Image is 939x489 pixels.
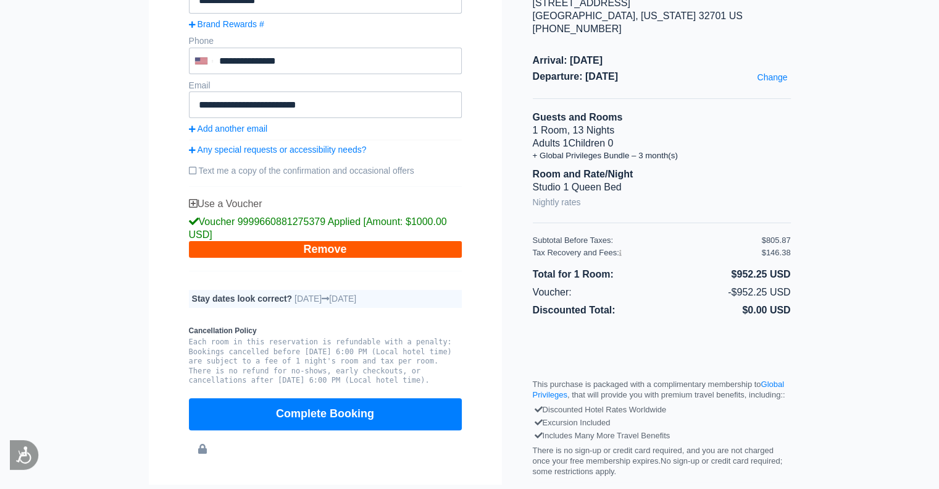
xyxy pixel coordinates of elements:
div: Use a Voucher [189,198,462,211]
li: Total for 1 Room: [533,266,662,284]
button: Remove [189,241,462,258]
a: Change [754,69,790,86]
li: + Global Privileges Bundle – 3 month(s) [533,150,791,161]
a: Nightly rates [533,193,581,211]
li: 1 Room, 13 Nights [533,124,791,137]
b: Cancellation Policy [189,326,462,336]
label: Email [189,80,211,90]
b: Stay dates look correct? [192,294,293,304]
a: Brand Rewards # [189,19,462,30]
span: US [729,11,743,21]
label: Text me a copy of the confirmation and occasional offers [189,160,462,181]
pre: Each room in this reservation is refundable with a penalty: Bookings cancelled before [DATE] 6:00... [189,338,462,386]
label: Phone [189,36,214,46]
b: Room and Rate/Night [533,169,633,179]
div: Tax Recovery and Fees: [533,248,762,258]
span: [DATE] [DATE] [294,294,356,304]
div: United States: +1 [190,49,216,73]
span: Arrival: [DATE] [533,54,791,67]
span: Departure: [DATE] [533,70,791,83]
div: Excursion Included [536,417,788,430]
li: $952.25 USD [662,266,791,284]
li: Discounted Total: [533,302,662,320]
div: [PHONE_NUMBER] [533,23,791,36]
span: Voucher 9999660881275379 Applied [Amount: $1000.00 USD] [189,216,447,240]
iframe: PayPal Message 1 [533,340,791,353]
b: Guests and Rooms [533,112,623,122]
div: $805.87 [762,236,791,246]
span: Children 0 [568,138,613,148]
span: 32701 [699,11,727,21]
p: There is no sign-up or credit card required, and you are not charged once your free membership ex... [533,446,791,477]
p: This purchase is packaged with a complimentary membership to , that will provide you with premium... [533,380,791,401]
button: Complete Booking [189,398,462,430]
a: Any special requests or accessibility needs? [189,144,462,155]
li: $0.00 USD [662,302,791,320]
a: Global Privileges [533,380,785,399]
div: Subtotal Before Taxes: [533,236,762,246]
div: Includes Many More Travel Benefits [536,430,788,443]
span: No sign-up or credit card required; some restrictions apply. [533,456,783,476]
span: [GEOGRAPHIC_DATA], [533,11,638,21]
li: Voucher: [533,284,662,302]
div: $146.38 [762,248,791,258]
div: Discounted Hotel Rates Worldwide [536,404,788,417]
span: [US_STATE] [641,11,696,21]
li: Studio 1 Queen Bed [533,181,791,194]
a: Add another email [189,123,462,134]
li: -$952.25 USD [662,284,791,302]
li: Adults 1 [533,137,791,150]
